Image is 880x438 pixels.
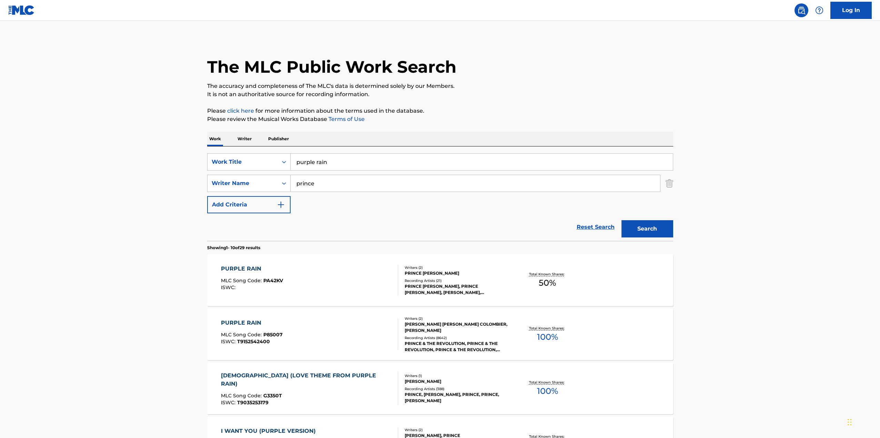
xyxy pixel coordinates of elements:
[405,378,509,385] div: [PERSON_NAME]
[221,393,263,399] span: MLC Song Code :
[815,6,823,14] img: help
[266,132,291,146] p: Publisher
[405,278,509,283] div: Recording Artists ( 21 )
[221,371,392,388] div: [DEMOGRAPHIC_DATA] (LOVE THEME FROM PURPLE RAIN)
[405,427,509,432] div: Writers ( 2 )
[537,385,558,397] span: 100 %
[405,321,509,334] div: [PERSON_NAME] [PERSON_NAME] COLOMBIER, [PERSON_NAME]
[207,82,673,90] p: The accuracy and completeness of The MLC's data is determined solely by our Members.
[846,405,880,438] iframe: Chat Widget
[207,90,673,99] p: It is not an authoritative source for recording information.
[221,427,319,435] div: I WANT YOU (PURPLE VERSION)
[848,412,852,432] div: Drag
[227,108,254,114] a: click here
[405,283,509,296] div: PRINCE [PERSON_NAME], PRINCE [PERSON_NAME], [PERSON_NAME], [PERSON_NAME], PRINCE [PERSON_NAME]
[405,316,509,321] div: Writers ( 2 )
[207,132,223,146] p: Work
[277,201,285,209] img: 9d2ae6d4665cec9f34b9.svg
[207,196,291,213] button: Add Criteria
[207,363,673,414] a: [DEMOGRAPHIC_DATA] (LOVE THEME FROM PURPLE RAIN)MLC Song Code:G3350TISWC:T9035253179Writers (1)[P...
[207,153,673,241] form: Search Form
[405,386,509,391] div: Recording Artists ( 388 )
[621,220,673,237] button: Search
[539,277,556,289] span: 50 %
[405,340,509,353] div: PRINCE & THE REVOLUTION, PRINCE & THE REVOLUTION, PRINCE & THE REVOLUTION, PRINCE & THE REVOLUTIO...
[237,399,269,406] span: T9035253179
[207,115,673,123] p: Please review the Musical Works Database
[212,179,274,187] div: Writer Name
[405,265,509,270] div: Writers ( 2 )
[537,331,558,343] span: 100 %
[573,220,618,235] a: Reset Search
[8,5,35,15] img: MLC Logo
[207,57,456,77] h1: The MLC Public Work Search
[221,338,237,345] span: ISWC :
[405,270,509,276] div: PRINCE [PERSON_NAME]
[797,6,806,14] img: search
[529,380,566,385] p: Total Known Shares:
[207,254,673,306] a: PURPLE RAINMLC Song Code:PA42KVISWC:Writers (2)PRINCE [PERSON_NAME]Recording Artists (21)PRINCE [...
[221,332,263,338] span: MLC Song Code :
[529,326,566,331] p: Total Known Shares:
[263,277,283,284] span: PA42KV
[405,391,509,404] div: PRINCE, [PERSON_NAME], PRINCE, PRINCE, [PERSON_NAME]
[405,335,509,340] div: Recording Artists ( 8642 )
[235,132,254,146] p: Writer
[207,308,673,360] a: PURPLE RAINMLC Song Code:P85007ISWC:T9152542400Writers (2)[PERSON_NAME] [PERSON_NAME] COLOMBIER, ...
[263,393,282,399] span: G3350T
[221,399,237,406] span: ISWC :
[795,3,808,17] a: Public Search
[830,2,872,19] a: Log In
[529,272,566,277] p: Total Known Shares:
[207,245,260,251] p: Showing 1 - 10 of 29 results
[666,175,673,192] img: Delete Criterion
[221,277,263,284] span: MLC Song Code :
[405,373,509,378] div: Writers ( 1 )
[212,158,274,166] div: Work Title
[237,338,270,345] span: T9152542400
[207,107,673,115] p: Please for more information about the terms used in the database.
[263,332,283,338] span: P85007
[221,265,283,273] div: PURPLE RAIN
[221,284,237,291] span: ISWC :
[812,3,826,17] div: Help
[221,319,283,327] div: PURPLE RAIN
[327,116,365,122] a: Terms of Use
